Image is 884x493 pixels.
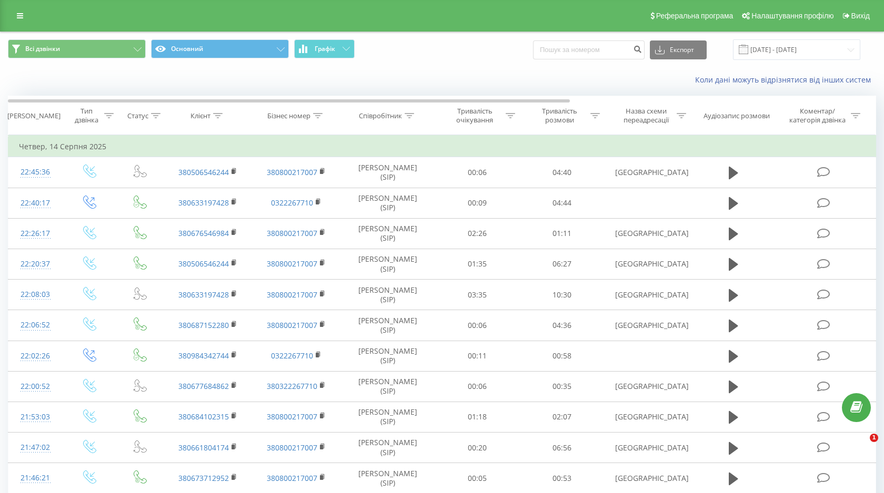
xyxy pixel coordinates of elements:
div: 22:26:17 [19,223,52,244]
a: 380687152280 [178,320,229,330]
td: 06:56 [520,433,605,463]
div: 21:47:02 [19,437,52,458]
td: [PERSON_NAME] (SIP) [340,310,435,341]
td: 04:44 [520,188,605,218]
div: Клієнт [190,111,210,120]
a: 380676546984 [178,228,229,238]
span: Реферальна програма [656,12,734,20]
span: 1 [870,434,878,442]
td: [PERSON_NAME] (SIP) [340,433,435,463]
div: Бізнес номер [267,111,310,120]
button: Всі дзвінки [8,39,146,58]
a: 380800217007 [267,443,317,453]
td: 00:35 [520,371,605,402]
span: Вихід [851,12,870,20]
div: Назва схеми переадресації [618,107,674,125]
td: [GEOGRAPHIC_DATA] [605,433,692,463]
button: Експорт [650,40,707,59]
td: [PERSON_NAME] (SIP) [340,402,435,432]
td: [PERSON_NAME] (SIP) [340,218,435,249]
div: [PERSON_NAME] [7,111,61,120]
td: 00:20 [435,433,520,463]
td: 01:35 [435,249,520,279]
td: [PERSON_NAME] (SIP) [340,157,435,188]
td: [GEOGRAPHIC_DATA] [605,280,692,310]
a: 380800217007 [267,412,317,422]
a: 380673712952 [178,473,229,483]
td: [PERSON_NAME] (SIP) [340,280,435,310]
div: 22:02:26 [19,346,52,366]
td: 02:26 [435,218,520,249]
div: 21:53:03 [19,407,52,427]
a: 380800217007 [267,473,317,483]
a: 0322267710 [271,198,313,208]
div: 22:08:03 [19,284,52,305]
div: Аудіозапис розмови [704,111,770,120]
td: 10:30 [520,280,605,310]
div: Тип дзвінка [72,107,102,125]
a: 380506546244 [178,167,229,177]
div: Співробітник [359,111,402,120]
input: Пошук за номером [533,40,645,59]
a: 380984342744 [178,351,229,361]
a: 380800217007 [267,167,317,177]
div: 22:00:52 [19,376,52,397]
a: 380633197428 [178,198,229,208]
td: [GEOGRAPHIC_DATA] [605,402,692,432]
td: 06:27 [520,249,605,279]
div: 22:40:17 [19,193,52,213]
div: Тривалість очікування [447,107,503,125]
td: [GEOGRAPHIC_DATA] [605,218,692,249]
button: Основний [151,39,289,58]
div: 22:45:36 [19,162,52,182]
div: 21:46:21 [19,468,52,488]
td: 01:18 [435,402,520,432]
td: 00:09 [435,188,520,218]
td: 00:06 [435,310,520,341]
div: 22:06:52 [19,315,52,335]
td: [GEOGRAPHIC_DATA] [605,157,692,188]
span: Всі дзвінки [25,45,60,53]
td: 03:35 [435,280,520,310]
span: Графік [315,45,335,53]
a: Коли дані можуть відрізнятися вiд інших систем [695,75,876,85]
td: [PERSON_NAME] (SIP) [340,249,435,279]
td: 00:58 [520,341,605,371]
td: [GEOGRAPHIC_DATA] [605,310,692,341]
td: 00:11 [435,341,520,371]
div: Коментар/категорія дзвінка [787,107,848,125]
div: Тривалість розмови [531,107,588,125]
td: [PERSON_NAME] (SIP) [340,371,435,402]
a: 380800217007 [267,228,317,238]
td: [GEOGRAPHIC_DATA] [605,249,692,279]
a: 380506546244 [178,259,229,269]
div: 22:20:37 [19,254,52,274]
td: [PERSON_NAME] (SIP) [340,341,435,371]
td: Четвер, 14 Серпня 2025 [8,136,876,157]
a: 0322267710 [271,351,313,361]
a: 380684102315 [178,412,229,422]
td: 01:11 [520,218,605,249]
td: 04:40 [520,157,605,188]
td: [GEOGRAPHIC_DATA] [605,371,692,402]
a: 380800217007 [267,259,317,269]
a: 380800217007 [267,320,317,330]
td: 02:07 [520,402,605,432]
td: 00:06 [435,371,520,402]
td: [PERSON_NAME] (SIP) [340,188,435,218]
td: 00:06 [435,157,520,188]
div: Статус [127,111,148,120]
span: Налаштування профілю [751,12,833,20]
a: 380633197428 [178,290,229,300]
iframe: Intercom live chat [848,434,873,459]
button: Графік [294,39,355,58]
a: 380800217007 [267,290,317,300]
a: 380322267710 [267,381,317,391]
a: 380677684862 [178,381,229,391]
a: 380661804174 [178,443,229,453]
td: 04:36 [520,310,605,341]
